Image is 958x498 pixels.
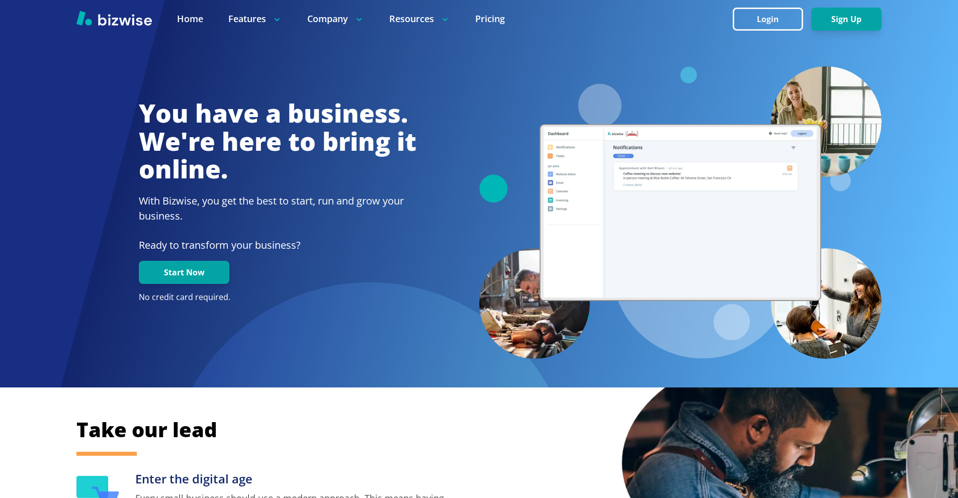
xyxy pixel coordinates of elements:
[811,8,882,31] button: Sign Up
[733,15,811,24] a: Login
[76,416,831,443] h2: Take our lead
[139,193,416,224] h2: With Bizwise, you get the best to start, run and grow your business.
[139,268,229,277] a: Start Now
[139,292,416,303] p: No credit card required.
[475,13,505,25] a: Pricing
[139,99,416,183] h1: You have a business. We're here to bring it online.
[76,11,152,26] img: Bizwise Logo
[177,13,203,25] a: Home
[733,8,803,31] button: Login
[811,15,882,24] a: Sign Up
[307,13,364,25] p: Company
[135,471,454,487] h3: Enter the digital age
[228,13,282,25] p: Features
[139,261,229,284] button: Start Now
[139,238,416,253] p: Ready to transform your business?
[389,13,450,25] p: Resources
